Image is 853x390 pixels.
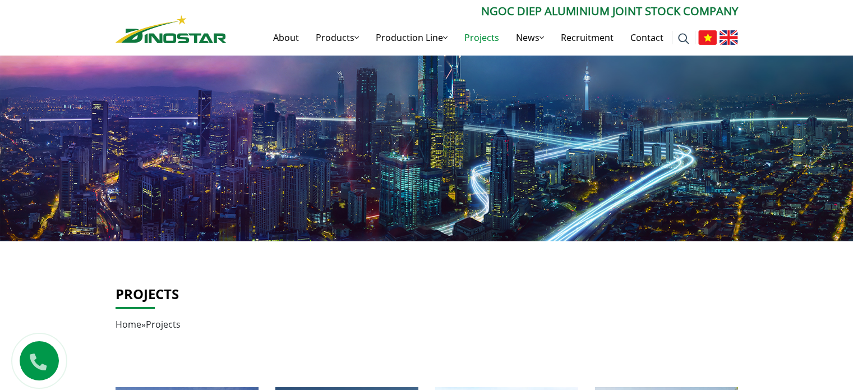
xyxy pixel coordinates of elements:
a: Projects [116,285,179,303]
a: About [265,20,307,56]
img: Nhôm Dinostar [116,15,227,43]
img: English [720,30,738,45]
a: Home [116,318,141,331]
a: Contact [622,20,672,56]
p: Ngoc Diep Aluminium Joint Stock Company [227,3,738,20]
img: search [678,33,689,44]
a: Recruitment [552,20,622,56]
a: News [508,20,552,56]
span: Projects [146,318,181,331]
a: Projects [456,20,508,56]
a: Products [307,20,367,56]
img: Tiếng Việt [698,30,717,45]
span: » [116,318,181,331]
a: Production Line [367,20,456,56]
